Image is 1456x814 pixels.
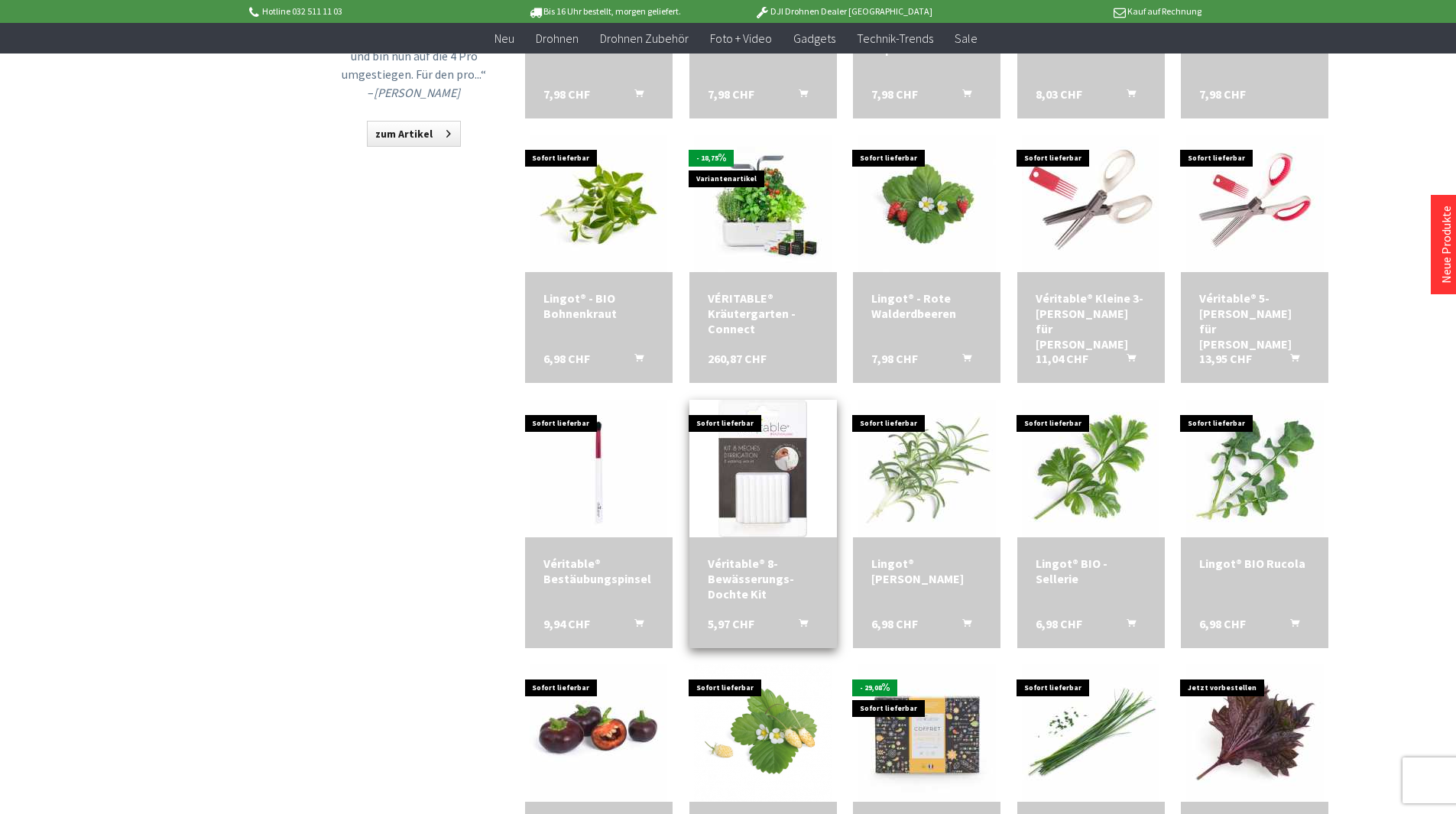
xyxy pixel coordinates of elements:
[530,135,667,272] img: Lingot® - BIO Bohnenkraut
[543,351,590,366] span: 6,98 CHF
[710,31,772,46] span: Foto + Video
[338,28,491,102] p: „Hatte bisher die Mavic 3 Pro und bin nun auf die 4 Pro umgestiegen. Für den pro...“ –
[858,135,996,272] img: Lingot® - Rote Walderdbeeren
[530,400,667,537] img: Véritable® Bestäubungspinsel
[1022,135,1159,272] img: Véritable® Kleine 3-Klingen-Schere für Kräuter
[1186,664,1324,802] img: Lingot® - BIO Purpur Shiso
[1022,400,1159,537] img: Lingot® BIO - Sellerie
[1036,556,1146,586] a: Lingot® BIO - Sellerie 6,98 CHF In den Warenkorb
[616,86,653,106] button: In den Warenkorb
[1108,616,1145,636] button: In den Warenkorb
[1108,86,1145,106] button: In den Warenkorb
[724,2,962,21] p: DJI Drohnen Dealer [GEOGRAPHIC_DATA]
[1036,290,1146,352] a: Véritable® Kleine 3-[PERSON_NAME] für [PERSON_NAME] 11,04 CHF In den Warenkorb
[708,290,819,336] a: VÉRITABLE® Kräutergarten - Connect 260,87 CHF
[247,2,485,21] p: Hotline 032 511 11 03
[871,86,918,102] span: 7,98 CHF
[857,31,933,46] span: Technik-Trends
[1036,616,1082,631] span: 6,98 CHF
[1186,135,1324,272] img: Véritable® 5-Klingen-Schere für Kräuter
[871,290,982,321] div: Lingot® - Rote Walderdbeeren
[1036,86,1082,102] span: 8,03 CHF
[1036,290,1146,352] div: Véritable® Kleine 3-[PERSON_NAME] für [PERSON_NAME]
[793,31,835,46] span: Gadgets
[616,351,653,371] button: In den Warenkorb
[1438,206,1454,284] a: Neue Produkte
[525,23,589,54] a: Drohnen
[543,556,654,586] a: Véritable® Bestäubungspinsel 9,94 CHF In den Warenkorb
[1199,351,1252,366] span: 13,95 CHF
[708,351,767,366] span: 260,87 CHF
[485,2,724,21] p: Bis 16 Uhr bestellt, morgen geliefert.
[783,23,846,54] a: Gadgets
[536,31,579,46] span: Drohnen
[1199,290,1310,352] a: Véritable® 5-[PERSON_NAME] für [PERSON_NAME] 13,95 CHF In den Warenkorb
[694,135,832,272] img: VÉRITABLE® Kräutergarten - Connect
[616,616,653,636] button: In den Warenkorb
[1199,556,1310,571] div: Lingot® BIO Rucola
[944,86,981,106] button: In den Warenkorb
[543,86,590,102] span: 7,98 CHF
[600,31,689,46] span: Drohnen Zubehör
[1199,556,1310,571] a: Lingot® BIO Rucola 6,98 CHF In den Warenkorb
[944,23,988,54] a: Sale
[708,616,754,631] span: 5,97 CHF
[543,616,590,631] span: 9,94 CHF
[708,86,754,102] span: 7,98 CHF
[780,616,817,636] button: In den Warenkorb
[780,86,817,106] button: In den Warenkorb
[944,616,981,636] button: In den Warenkorb
[543,556,654,586] div: Véritable® Bestäubungspinsel
[543,290,654,321] div: Lingot® - BIO Bohnenkraut
[871,556,982,586] div: Lingot® [PERSON_NAME]
[367,121,461,147] a: zum Artikel
[1272,616,1308,636] button: In den Warenkorb
[1199,86,1246,102] span: 7,98 CHF
[1108,351,1145,371] button: In den Warenkorb
[871,556,982,586] a: Lingot® [PERSON_NAME] 6,98 CHF In den Warenkorb
[694,664,832,802] img: Lingot® - Weisse Walderdbeeren
[1199,616,1246,631] span: 6,98 CHF
[708,556,819,602] a: Véritable® 8-Bewässerungs-Dochte Kit 5,97 CHF In den Warenkorb
[1272,351,1308,371] button: In den Warenkorb
[944,351,981,371] button: In den Warenkorb
[374,85,460,100] em: [PERSON_NAME]
[858,400,996,537] img: Lingot® Rosmarin
[1199,290,1310,352] div: Véritable® 5-[PERSON_NAME] für [PERSON_NAME]
[1036,556,1146,586] div: Lingot® BIO - Sellerie
[484,23,525,54] a: Neu
[963,2,1201,21] p: Kauf auf Rechnung
[530,664,667,802] img: Lingot® Mini Paprika Schokolade BIO
[858,664,996,802] img: Véritable® Barbecue-Box
[495,31,514,46] span: Neu
[708,556,819,602] div: Véritable® 8-Bewässerungs-Dochte Kit
[543,290,654,321] a: Lingot® - BIO Bohnenkraut 6,98 CHF In den Warenkorb
[1036,351,1088,366] span: 11,04 CHF
[871,616,918,631] span: 6,98 CHF
[871,351,918,366] span: 7,98 CHF
[1186,400,1324,537] img: Lingot® BIO Rucola
[955,31,978,46] span: Sale
[871,290,982,321] a: Lingot® - Rote Walderdbeeren 7,98 CHF In den Warenkorb
[718,400,807,537] img: Véritable® 8-Bewässerungs-Dochte Kit
[589,23,699,54] a: Drohnen Zubehör
[1022,664,1159,802] img: Lingot® - Chinesicher Schnittlauch BIO
[708,290,819,336] div: VÉRITABLE® Kräutergarten - Connect
[699,23,783,54] a: Foto + Video
[846,23,944,54] a: Technik-Trends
